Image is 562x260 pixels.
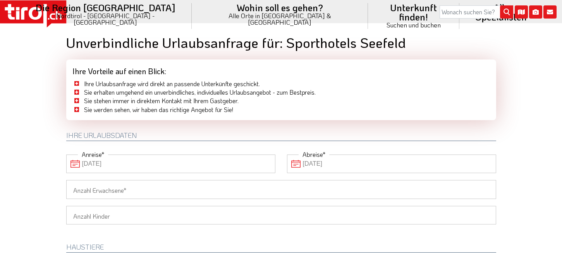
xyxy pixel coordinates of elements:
[440,5,513,19] input: Wonach suchen Sie?
[66,59,496,80] div: Ihre Vorteile auf einen Blick:
[201,12,359,25] small: Alle Orte in [GEOGRAPHIC_DATA] & [GEOGRAPHIC_DATA]
[529,5,542,19] i: Fotogalerie
[66,243,496,253] h2: HAUSTIERE
[377,22,450,28] small: Suchen und buchen
[543,5,557,19] i: Kontakt
[66,35,496,50] h1: Unverbindliche Urlaubsanfrage für: Sporthotels Seefeld
[66,132,496,141] h2: Ihre Urlaubsdaten
[72,105,490,114] li: Sie werden sehen, wir haben das richtige Angebot für Sie!
[72,97,490,105] li: Sie stehen immer in direktem Kontakt mit Ihrem Gastgeber.
[72,88,490,97] li: Sie erhalten umgehend ein unverbindliches, individuelles Urlaubsangebot - zum Bestpreis.
[515,5,528,19] i: Karte öffnen
[29,12,182,25] small: Nordtirol - [GEOGRAPHIC_DATA] - [GEOGRAPHIC_DATA]
[72,80,490,88] li: Ihre Urlaubsanfrage wird direkt an passende Unterkünfte geschickt.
